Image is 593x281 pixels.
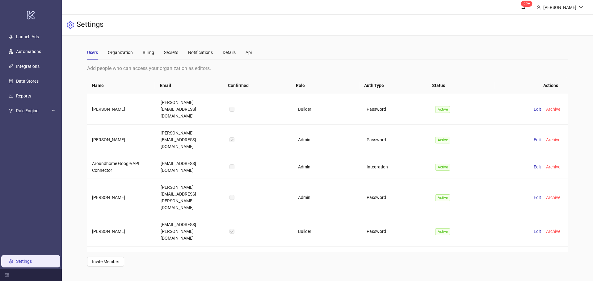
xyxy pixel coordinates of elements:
[435,228,450,235] span: Active
[156,216,224,247] td: [EMAIL_ADDRESS][PERSON_NAME][DOMAIN_NAME]
[544,105,563,113] button: Archive
[359,77,427,94] th: Auth Type
[293,94,362,125] td: Builder
[143,49,154,56] div: Billing
[67,21,74,29] span: setting
[87,179,156,216] td: [PERSON_NAME]
[362,155,430,179] td: Integration
[16,64,40,69] a: Integrations
[87,64,568,72] div: Add people who can access your organization as editors.
[536,5,541,10] span: user
[435,164,450,171] span: Active
[92,259,119,264] span: Invite Member
[362,179,430,216] td: Password
[156,179,224,216] td: [PERSON_NAME][EMAIL_ADDRESS][PERSON_NAME][DOMAIN_NAME]
[87,49,98,56] div: Users
[544,228,563,235] button: Archive
[521,1,532,7] sup: 681
[534,229,541,234] span: Edit
[544,136,563,143] button: Archive
[9,109,13,113] span: fork
[534,137,541,142] span: Edit
[156,94,224,125] td: [PERSON_NAME][EMAIL_ADDRESS][DOMAIN_NAME]
[108,49,133,56] div: Organization
[531,105,544,113] button: Edit
[362,247,430,277] td: Integration
[291,77,359,94] th: Role
[293,216,362,247] td: Builder
[87,247,156,277] td: [PERSON_NAME]
[87,155,156,179] td: Aroundhome Google API Connector
[223,49,236,56] div: Details
[546,107,560,112] span: Archive
[164,49,178,56] div: Secrets
[293,247,362,277] td: Admin
[531,194,544,201] button: Edit
[362,94,430,125] td: Password
[541,4,579,11] div: [PERSON_NAME]
[77,20,103,30] h3: Settings
[16,93,31,98] a: Reports
[435,194,450,201] span: Active
[579,5,583,10] span: down
[495,77,563,94] th: Actions
[156,125,224,155] td: [PERSON_NAME][EMAIL_ADDRESS][DOMAIN_NAME]
[16,49,41,54] a: Automations
[531,163,544,171] button: Edit
[155,77,223,94] th: Email
[5,273,9,277] span: menu-fold
[435,106,450,113] span: Active
[293,179,362,216] td: Admin
[293,125,362,155] td: Admin
[156,247,224,277] td: [EMAIL_ADDRESS][PERSON_NAME][DOMAIN_NAME]
[534,107,541,112] span: Edit
[87,94,156,125] td: [PERSON_NAME]
[16,105,50,117] span: Rule Engine
[87,216,156,247] td: [PERSON_NAME]
[546,229,560,234] span: Archive
[531,228,544,235] button: Edit
[544,163,563,171] button: Archive
[521,5,525,9] span: bell
[546,137,560,142] span: Archive
[544,194,563,201] button: Archive
[546,164,560,169] span: Archive
[246,49,252,56] div: Api
[427,77,495,94] th: Status
[534,164,541,169] span: Edit
[156,155,224,179] td: [EMAIL_ADDRESS][DOMAIN_NAME]
[362,125,430,155] td: Password
[223,77,291,94] th: Confirmed
[188,49,213,56] div: Notifications
[16,79,39,84] a: Data Stores
[87,257,124,267] button: Invite Member
[435,137,450,143] span: Active
[16,259,32,264] a: Settings
[16,34,39,39] a: Launch Ads
[534,195,541,200] span: Edit
[546,195,560,200] span: Archive
[87,125,156,155] td: [PERSON_NAME]
[293,155,362,179] td: Admin
[531,136,544,143] button: Edit
[362,216,430,247] td: Password
[87,77,155,94] th: Name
